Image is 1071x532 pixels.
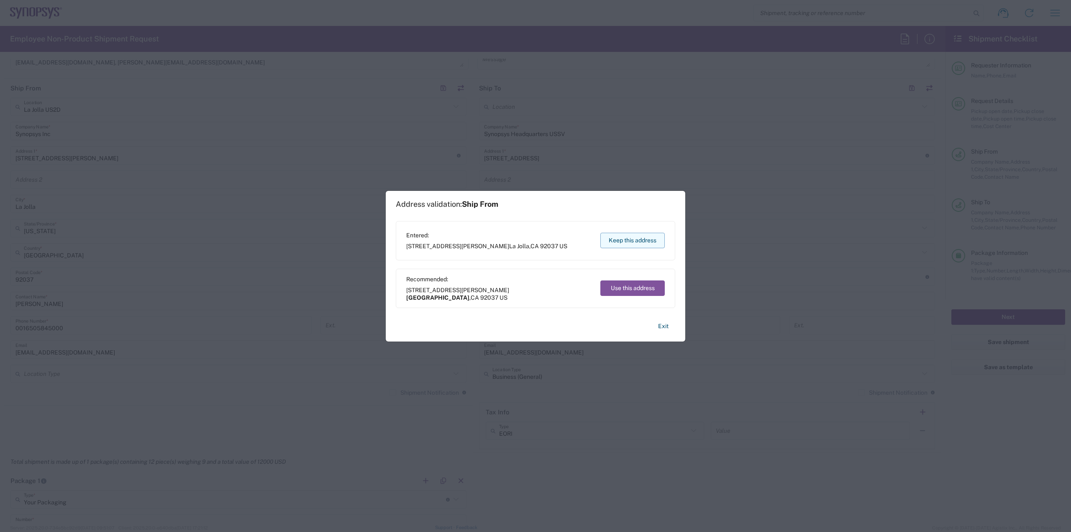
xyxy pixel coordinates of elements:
[530,243,539,249] span: CA
[406,294,469,301] span: [GEOGRAPHIC_DATA]
[406,242,567,250] span: [STREET_ADDRESS][PERSON_NAME] ,
[651,319,675,334] button: Exit
[462,200,498,208] span: Ship From
[396,200,498,209] h1: Address validation:
[406,275,592,283] span: Recommended:
[471,294,479,301] span: CA
[406,286,592,301] span: [STREET_ADDRESS][PERSON_NAME] ,
[500,294,507,301] span: US
[600,233,665,248] button: Keep this address
[559,243,567,249] span: US
[540,243,558,249] span: 92037
[600,280,665,296] button: Use this address
[509,243,529,249] span: La Jolla
[480,294,498,301] span: 92037
[406,231,567,239] span: Entered:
